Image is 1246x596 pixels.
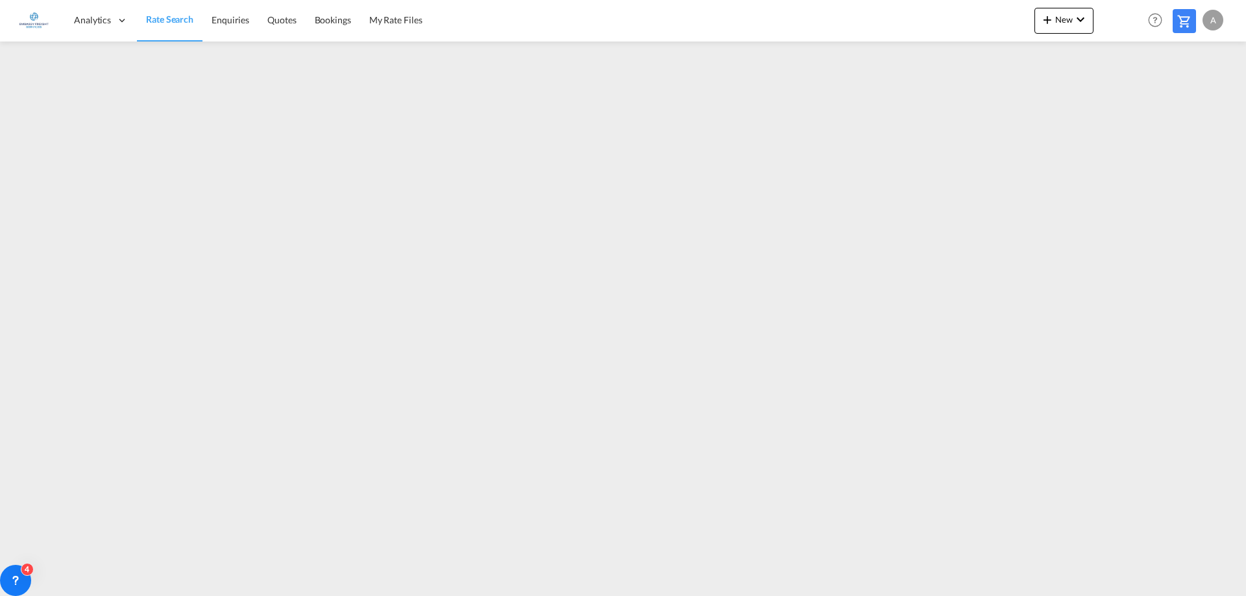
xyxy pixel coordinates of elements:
[19,6,49,35] img: e1326340b7c511ef854e8d6a806141ad.jpg
[1073,12,1088,27] md-icon: icon-chevron-down
[1144,9,1173,32] div: Help
[1203,10,1223,30] div: A
[1040,12,1055,27] md-icon: icon-plus 400-fg
[1034,8,1093,34] button: icon-plus 400-fgNewicon-chevron-down
[1144,9,1166,31] span: Help
[267,14,296,25] span: Quotes
[1040,14,1088,25] span: New
[212,14,249,25] span: Enquiries
[369,14,422,25] span: My Rate Files
[315,14,351,25] span: Bookings
[146,14,193,25] span: Rate Search
[74,14,111,27] span: Analytics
